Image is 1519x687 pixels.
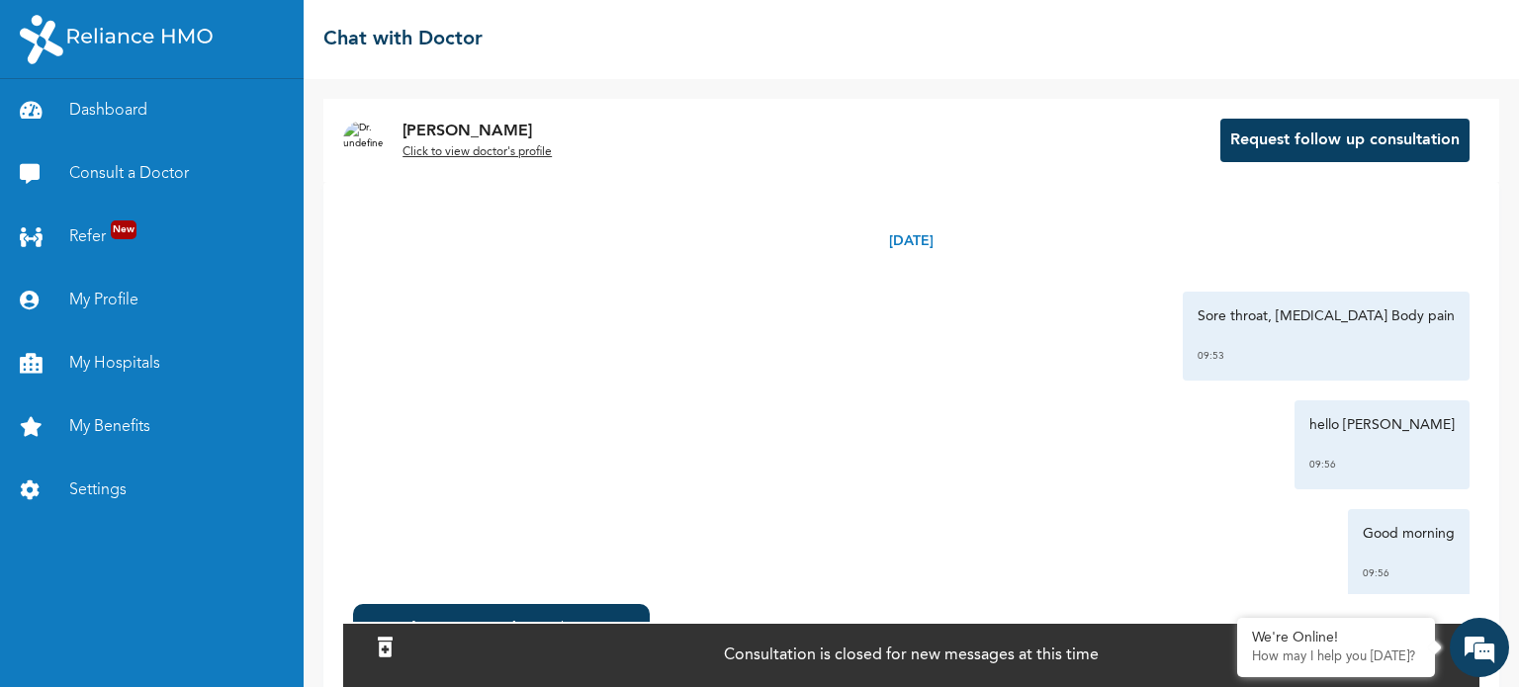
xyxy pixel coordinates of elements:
p: Sore throat, [MEDICAL_DATA] Body pain [1198,306,1455,326]
p: How may I help you today? [1252,649,1420,665]
img: Dr. undefined` [343,121,383,160]
p: [DATE] [889,231,934,252]
div: 09:53 [1198,346,1455,366]
p: [PERSON_NAME] [402,120,552,143]
p: hello [PERSON_NAME] [1309,415,1455,435]
img: RelianceHMO's Logo [20,15,213,64]
u: Click to view doctor's profile [402,146,552,158]
div: 09:56 [1309,455,1455,474]
button: Request follow up consultation [1220,119,1470,162]
div: [PERSON_NAME] created a prescription . [412,619,635,658]
p: Consultation is closed for new messages at this time [724,644,1099,667]
p: Good morning [1363,524,1455,544]
span: New [111,220,136,239]
h2: Chat with Doctor [323,25,483,54]
div: We're Online! [1252,630,1420,646]
div: 09:56 [1363,563,1455,583]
